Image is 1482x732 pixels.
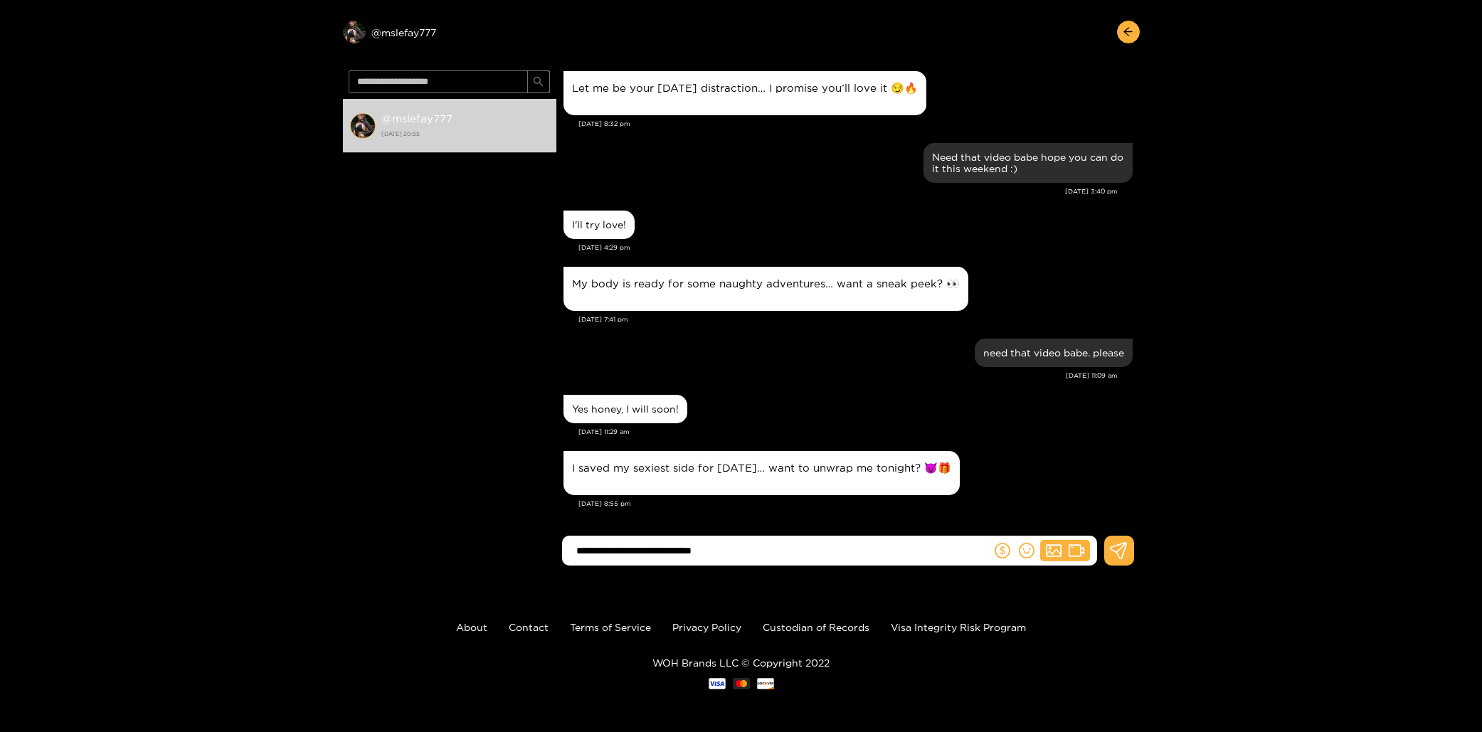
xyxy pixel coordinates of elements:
div: Sep. 13, 11:29 am [563,395,687,423]
button: picturevideo-camera [1040,540,1090,561]
div: Need that video babe hope you can do it this weekend :) [932,152,1124,174]
a: Privacy Policy [672,622,741,632]
span: smile [1019,543,1034,558]
p: I saved my sexiest side for [DATE]… want to unwrap me tonight? 😈🎁 [572,460,951,476]
span: arrow-left [1123,26,1133,38]
div: Sep. 12, 7:41 pm [563,267,968,311]
a: About [456,622,487,632]
div: Sep. 13, 8:55 pm [563,451,960,495]
button: dollar [992,540,1013,561]
a: Contact [509,622,549,632]
div: Yes honey, I will soon! [572,403,679,415]
div: [DATE] 8:32 pm [578,119,1133,129]
button: arrow-left [1117,21,1140,43]
div: [DATE] 7:41 pm [578,314,1133,324]
button: search [527,70,550,93]
span: dollar [995,543,1010,558]
div: [DATE] 3:40 pm [563,186,1118,196]
img: conversation [350,113,376,139]
span: video-camera [1069,543,1084,558]
a: Visa Integrity Risk Program [891,622,1026,632]
a: Terms of Service [570,622,651,632]
p: Let me be your [DATE] distraction… I promise you’ll love it 😏🔥 [572,80,918,96]
p: My body is ready for some naughty adventures… want a sneak peek? 👀 [572,275,960,292]
div: need that video babe. please [983,347,1124,359]
div: Sep. 12, 3:40 pm [923,143,1133,183]
a: Custodian of Records [763,622,869,632]
div: @mslefay777 [343,21,556,43]
strong: @ mslefay777 [381,112,452,124]
div: [DATE] 11:29 am [578,427,1133,437]
span: picture [1046,543,1062,558]
strong: [DATE] 20:55 [381,127,549,140]
div: Sep. 13, 11:09 am [975,339,1133,367]
div: Sep. 12, 4:29 pm [563,211,635,239]
div: [DATE] 8:55 pm [578,499,1133,509]
div: I'll try love! [572,219,626,230]
div: [DATE] 11:09 am [563,371,1118,381]
div: Sep. 11, 8:32 pm [563,71,926,115]
div: [DATE] 4:29 pm [578,243,1133,253]
span: search [533,76,544,88]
